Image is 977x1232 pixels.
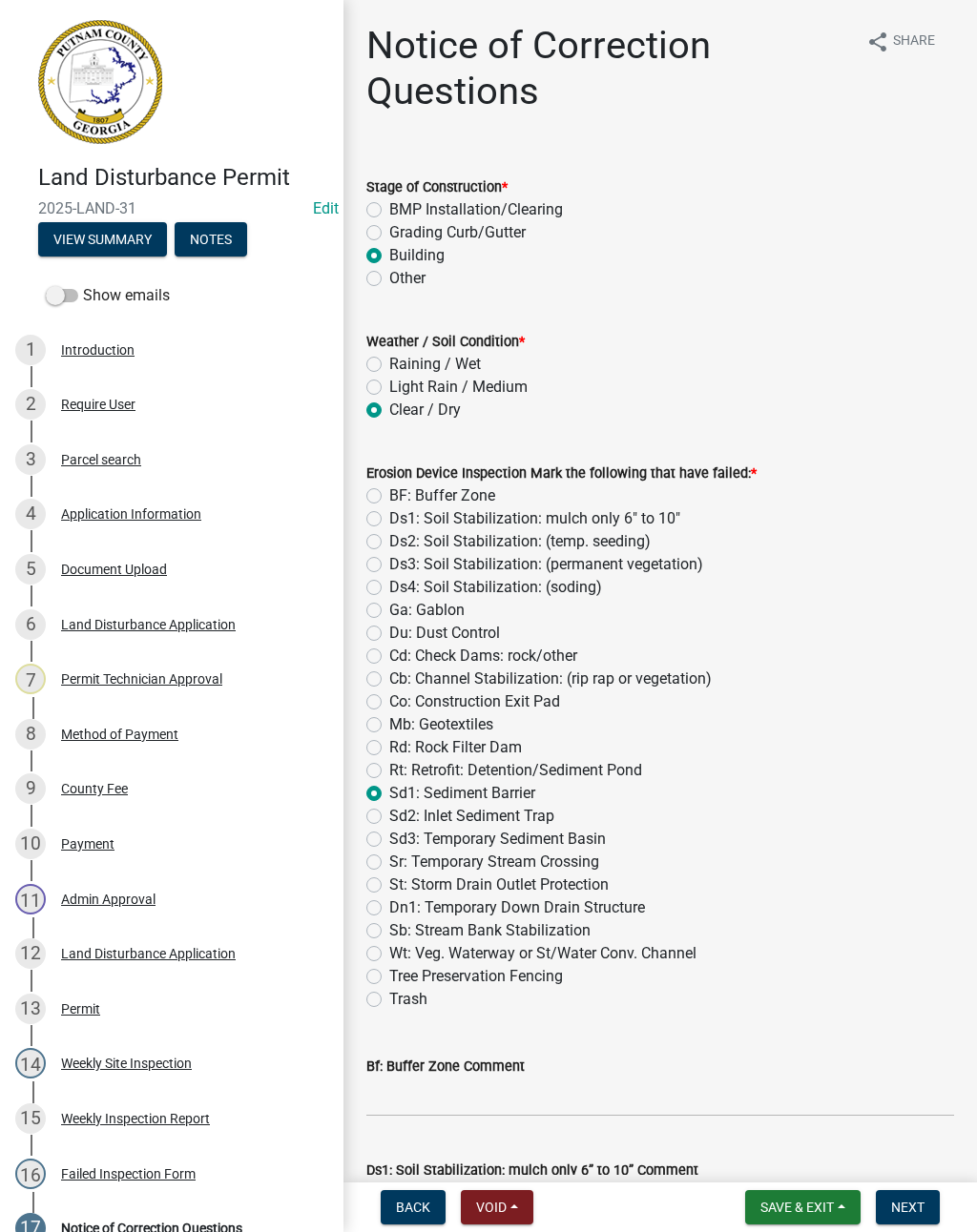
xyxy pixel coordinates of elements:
label: Raining / Wet [389,353,481,376]
label: Dn1: Temporary Down Drain Structure [389,896,645,919]
button: Notes [175,222,247,257]
button: View Summary [38,222,167,257]
span: Save & Exit [760,1200,834,1215]
label: BF: Buffer Zone [389,484,495,507]
label: Ds4: Soil Stabilization: (soding) [389,576,602,599]
div: Permit Technician Approval [61,672,222,686]
div: Admin Approval [61,893,156,906]
span: Share [893,31,935,53]
label: Stage of Construction [366,181,508,195]
label: Ds1: Soil Stabilization: mulch only 6" to 10" [389,507,680,530]
label: Show emails [46,284,170,307]
button: Back [381,1190,446,1224]
div: Payment [61,837,114,851]
div: 1 [15,335,46,365]
label: Other [389,267,426,290]
label: Co: Construction Exit Pad [389,690,560,713]
div: Land Disturbance Application [61,947,236,960]
span: Back [396,1200,430,1215]
span: Void [476,1200,507,1215]
label: Tree Preservation Fencing [389,965,563,988]
div: Document Upload [61,563,167,576]
wm-modal-confirm: Notes [175,233,247,248]
label: Du: Dust Control [389,622,500,645]
div: 14 [15,1048,46,1078]
div: Failed Inspection Form [61,1167,196,1181]
label: Mb: Geotextiles [389,713,493,736]
div: Require User [61,398,135,411]
div: 6 [15,609,46,640]
label: Sd2: Inlet Sediment Trap [389,805,554,828]
label: Ga: Gablon [389,599,465,622]
div: Introduction [61,343,135,357]
button: Save & Exit [745,1190,861,1224]
label: Bf: Buffer Zone Comment [366,1060,525,1074]
div: Permit [61,1002,100,1016]
div: Land Disturbance Application [61,618,236,631]
label: Ds3: Soil Stabilization: (permanent vegetation) [389,553,703,576]
button: Next [876,1190,940,1224]
wm-modal-confirm: Summary [38,233,167,248]
a: Edit [313,199,339,217]
label: Sr: Temporary Stream Crossing [389,851,599,873]
label: Light Rain / Medium [389,376,528,399]
div: Weekly Site Inspection [61,1057,192,1070]
label: Wt: Veg. Waterway or St/Water Conv. Channel [389,942,696,965]
i: share [866,31,889,53]
div: 4 [15,499,46,529]
div: Weekly Inspection Report [61,1112,210,1125]
label: BMP Installation/Clearing [389,198,563,221]
div: 11 [15,884,46,914]
img: Putnam County, Georgia [38,20,162,144]
div: 15 [15,1103,46,1134]
div: 2 [15,389,46,420]
div: 10 [15,829,46,859]
label: Rd: Rock Filter Dam [389,736,522,759]
div: 9 [15,773,46,804]
label: Cb: Channel Stabilization: (rip rap or vegetation) [389,667,712,690]
div: Parcel search [61,453,141,466]
label: Grading Curb/Gutter [389,221,526,244]
div: Application Information [61,507,201,521]
label: Sd3: Temporary Sediment Basin [389,828,606,851]
div: 5 [15,554,46,585]
label: Building [389,244,445,267]
label: Sd1: Sediment Barrier [389,782,535,805]
label: Trash [389,988,427,1011]
wm-modal-confirm: Edit Application Number [313,199,339,217]
div: 13 [15,994,46,1024]
label: Clear / Dry [389,399,461,421]
span: Next [891,1200,925,1215]
span: 2025-LAND-31 [38,199,305,217]
div: County Fee [61,782,128,795]
label: St: Storm Drain Outlet Protection [389,873,609,896]
label: Sb: Stream Bank Stabilization [389,919,591,942]
div: 7 [15,664,46,694]
div: 8 [15,719,46,749]
button: shareShare [851,23,950,60]
label: Cd: Check Dams: rock/other [389,645,577,667]
label: Rt: Retrofit: Detention/Sediment Pond [389,759,642,782]
label: Ds2: Soil Stabilization: (temp. seeding) [389,530,651,553]
div: Method of Payment [61,728,178,741]
label: Erosion Device Inspection Mark the following that have failed: [366,467,757,481]
h1: Notice of Correction Questions [366,23,851,114]
label: Ds1: Soil Stabilization: mulch only 6” to 10” Comment [366,1164,698,1178]
div: 3 [15,444,46,475]
div: 12 [15,938,46,969]
h4: Land Disturbance Permit [38,164,328,192]
div: 16 [15,1159,46,1189]
label: Weather / Soil Condition [366,336,525,349]
button: Void [461,1190,533,1224]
